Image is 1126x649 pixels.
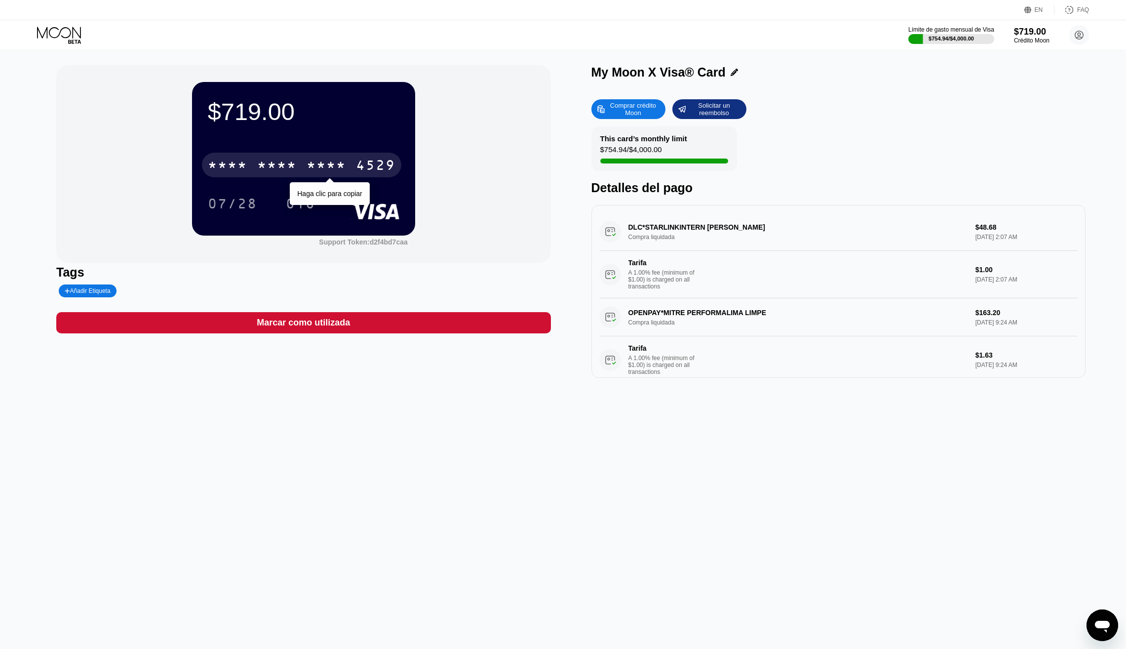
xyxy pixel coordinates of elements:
[65,287,111,294] div: Añadir Etiqueta
[628,269,702,290] div: A 1.00% fee (minimum of $1.00) is charged on all transactions
[591,181,1086,195] div: Detalles del pago
[257,317,350,328] div: Marcar como utilizada
[975,362,1078,368] div: [DATE] 9:24 AM
[1014,27,1049,37] div: $719.00
[628,344,698,352] div: Tarifa
[929,36,974,41] div: $754.94 / $4,000.00
[628,355,702,375] div: A 1.00% fee (minimum of $1.00) is charged on all transactions
[600,134,687,143] div: This card’s monthly limit
[1014,27,1049,44] div: $719.00Crédito Moon
[56,265,550,280] div: Tags
[208,98,399,125] div: $719.00
[600,145,662,159] div: $754.94 / $4,000.00
[278,191,323,216] div: 010
[319,238,407,246] div: Support Token: d2f4bd7caa
[56,312,550,333] div: Marcar como utilizada
[599,251,1078,298] div: TarifaA 1.00% fee (minimum of $1.00) is charged on all transactions$1.00[DATE] 2:07 AM
[59,284,116,297] div: Añadir Etiqueta
[599,336,1078,384] div: TarifaA 1.00% fee (minimum of $1.00) is charged on all transactions$1.63[DATE] 9:24 AM
[975,351,1078,359] div: $1.63
[1054,5,1089,15] div: FAQ
[591,65,726,80] div: My Moon X Visa® Card
[1035,6,1043,13] div: EN
[208,197,257,213] div: 07/28
[356,159,395,174] div: 4529
[672,99,746,119] div: Solicitar un reembolso
[1024,5,1054,15] div: EN
[286,197,315,213] div: 010
[1014,37,1049,44] div: Crédito Moon
[687,101,741,117] div: Solicitar un reembolso
[908,26,994,33] div: Límite de gasto mensual de Visa
[606,101,660,117] div: Comprar crédito Moon
[1087,609,1118,641] iframe: Botón para iniciar la ventana de mensajería
[591,99,665,119] div: Comprar crédito Moon
[628,259,698,267] div: Tarifa
[975,266,1078,274] div: $1.00
[319,238,407,246] div: Support Token:d2f4bd7caa
[297,190,362,198] div: Haga clic para copiar
[200,191,265,216] div: 07/28
[975,276,1078,283] div: [DATE] 2:07 AM
[1077,6,1089,13] div: FAQ
[908,26,994,44] div: Límite de gasto mensual de Visa$754.94/$4,000.00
